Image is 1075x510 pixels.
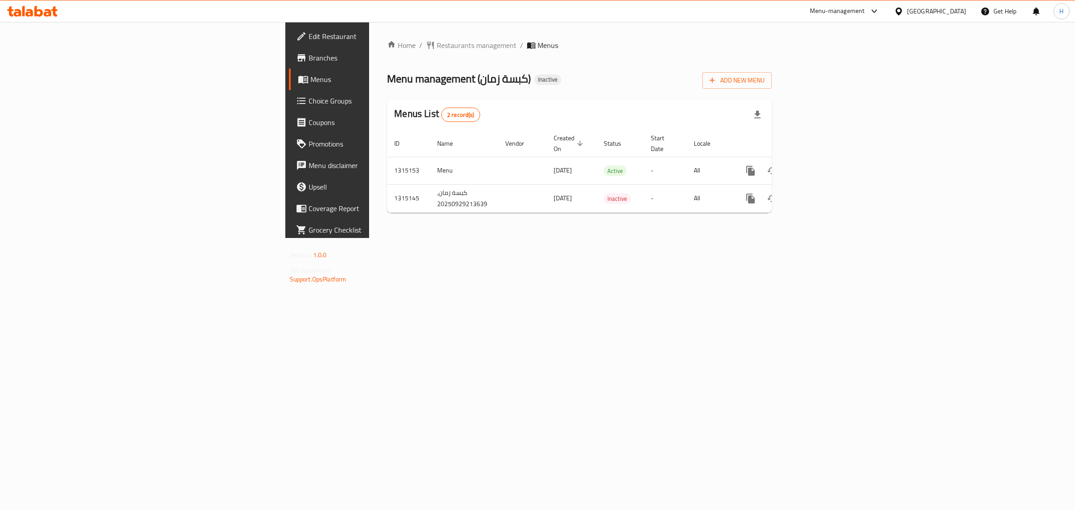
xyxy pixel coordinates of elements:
a: Support.OpsPlatform [290,273,347,285]
a: Coupons [289,112,465,133]
td: All [687,184,733,212]
a: Edit Restaurant [289,26,465,47]
span: [DATE] [554,164,572,176]
a: Restaurants management [426,40,516,51]
span: [DATE] [554,192,572,204]
span: Locale [694,138,722,149]
table: enhanced table [387,130,833,213]
div: Active [604,165,627,176]
span: Created On [554,133,586,154]
a: Promotions [289,133,465,155]
span: Choice Groups [309,95,458,106]
th: Actions [733,130,833,157]
a: Coverage Report [289,198,465,219]
span: Menus [537,40,558,51]
span: Branches [309,52,458,63]
div: [GEOGRAPHIC_DATA] [907,6,966,16]
span: Coupons [309,117,458,128]
span: Active [604,166,627,176]
td: - [644,157,687,184]
span: Name [437,138,464,149]
button: more [740,188,761,209]
span: Status [604,138,633,149]
h2: Menus List [394,107,480,122]
td: - [644,184,687,212]
span: 2 record(s) [442,111,480,119]
a: Menu disclaimer [289,155,465,176]
button: more [740,160,761,182]
button: Change Status [761,188,783,209]
span: Inactive [534,76,561,83]
span: ID [394,138,411,149]
div: Inactive [534,74,561,85]
a: Choice Groups [289,90,465,112]
a: Upsell [289,176,465,198]
li: / [520,40,523,51]
span: H [1059,6,1063,16]
a: Grocery Checklist [289,219,465,241]
span: 1.0.0 [313,249,327,261]
div: Menu-management [810,6,865,17]
div: Export file [747,104,768,125]
span: Start Date [651,133,676,154]
span: Menus [310,74,458,85]
span: Promotions [309,138,458,149]
td: All [687,157,733,184]
span: Get support on: [290,264,331,276]
span: Inactive [604,194,631,204]
a: Menus [289,69,465,90]
a: Branches [289,47,465,69]
span: Version: [290,249,312,261]
span: Vendor [505,138,536,149]
button: Change Status [761,160,783,182]
span: Upsell [309,182,458,192]
span: Add New Menu [709,75,765,86]
span: Coverage Report [309,203,458,214]
nav: breadcrumb [387,40,772,51]
span: Menu disclaimer [309,160,458,171]
span: Edit Restaurant [309,31,458,42]
span: Restaurants management [437,40,516,51]
div: Total records count [441,108,480,122]
button: Add New Menu [702,72,772,89]
span: Grocery Checklist [309,225,458,235]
